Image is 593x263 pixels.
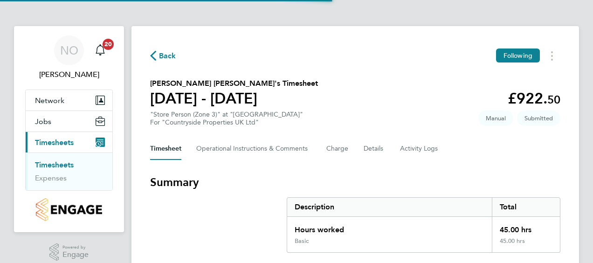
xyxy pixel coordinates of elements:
[547,93,560,106] span: 50
[150,175,560,190] h3: Summary
[49,243,89,261] a: Powered byEngage
[196,138,311,160] button: Operational Instructions & Comments
[326,138,349,160] button: Charge
[496,48,540,62] button: Following
[26,90,112,111] button: Network
[150,111,303,126] div: "Store Person (Zone 3)" at "[GEOGRAPHIC_DATA]"
[492,237,560,252] div: 45.00 hrs
[35,96,64,105] span: Network
[508,90,560,107] app-decimal: £922.
[150,50,176,62] button: Back
[503,51,532,60] span: Following
[103,39,114,50] span: 20
[35,160,74,169] a: Timesheets
[35,117,51,126] span: Jobs
[492,198,560,216] div: Total
[517,111,560,126] span: This timesheet is Submitted.
[287,217,492,237] div: Hours worked
[62,251,89,259] span: Engage
[36,198,102,221] img: countryside-properties-logo-retina.png
[60,44,78,56] span: NO
[287,197,560,253] div: Summary
[150,78,318,89] h2: [PERSON_NAME] [PERSON_NAME]'s Timesheet
[295,237,309,245] div: Basic
[62,243,89,251] span: Powered by
[14,26,124,232] nav: Main navigation
[544,48,560,63] button: Timesheets Menu
[150,138,181,160] button: Timesheet
[364,138,385,160] button: Details
[91,35,110,65] a: 20
[26,132,112,152] button: Timesheets
[150,118,303,126] div: For "Countryside Properties UK Ltd"
[35,138,74,147] span: Timesheets
[159,50,176,62] span: Back
[400,138,439,160] button: Activity Logs
[287,198,492,216] div: Description
[478,111,513,126] span: This timesheet was manually created.
[35,173,67,182] a: Expenses
[150,89,318,108] h1: [DATE] - [DATE]
[26,152,112,190] div: Timesheets
[26,111,112,131] button: Jobs
[492,217,560,237] div: 45.00 hrs
[25,69,113,80] span: Nick O'Shea
[25,198,113,221] a: Go to home page
[25,35,113,80] a: NO[PERSON_NAME]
